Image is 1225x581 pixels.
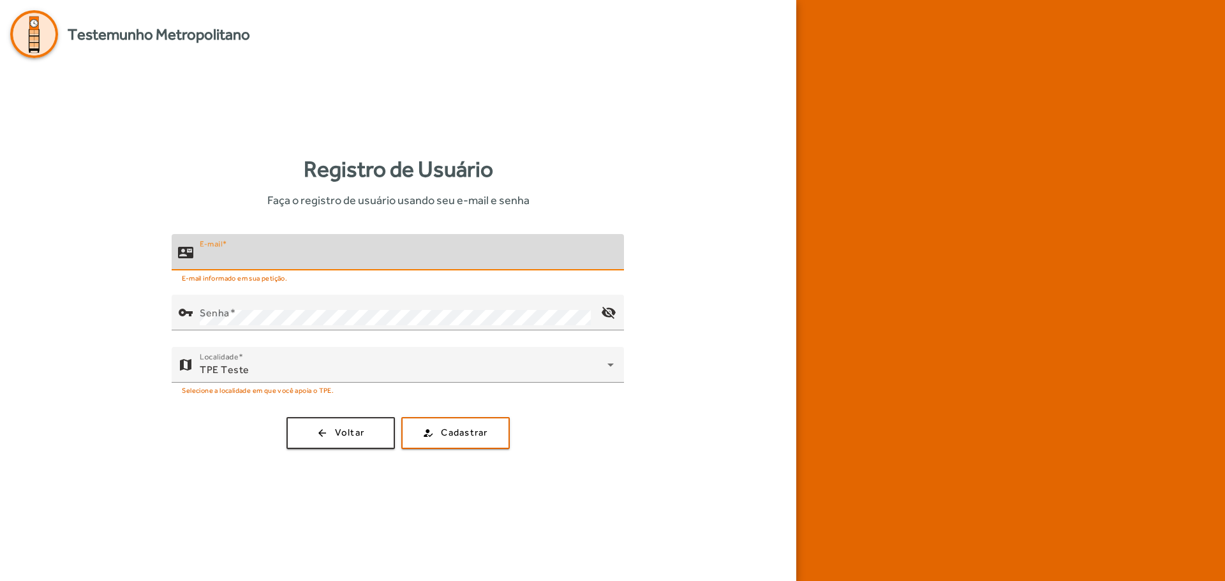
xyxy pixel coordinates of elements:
span: Cadastrar [441,425,487,440]
span: Voltar [335,425,365,440]
button: Voltar [286,417,395,449]
span: Faça o registro de usuário usando seu e-mail e senha [267,191,530,209]
mat-hint: Selecione a localidade em que você apoia o TPE. [182,383,334,397]
mat-hint: E-mail informado em sua petição. [182,270,287,284]
span: TPE Teste [200,364,249,376]
img: Logo Agenda [10,10,58,58]
mat-label: Senha [200,306,230,318]
mat-icon: contact_mail [178,244,193,260]
mat-icon: visibility_off [594,297,625,328]
mat-icon: map [178,357,193,372]
button: Cadastrar [401,417,510,449]
strong: Registro de Usuário [304,152,493,186]
mat-icon: vpn_key [178,305,193,320]
span: Testemunho Metropolitano [68,23,250,46]
mat-label: Localidade [200,351,239,360]
mat-label: E-mail [200,239,222,247]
